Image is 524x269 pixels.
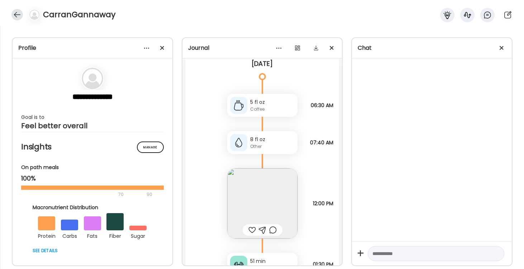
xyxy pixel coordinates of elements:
[29,10,39,20] img: bg-avatar-default.svg
[106,230,124,240] div: fiber
[358,44,506,52] div: Chat
[21,190,144,199] div: 70
[38,230,55,240] div: protein
[313,261,333,268] span: 01:30 PM
[84,230,101,240] div: fats
[250,99,295,106] div: 5 fl oz
[21,113,164,121] div: Goal is to
[191,59,334,68] div: [DATE]
[61,230,78,240] div: carbs
[250,106,295,112] div: Coffee
[137,141,164,153] div: Manage
[250,258,295,265] div: 51 min
[82,68,103,89] img: bg-avatar-default.svg
[250,143,295,150] div: Other
[310,139,333,146] span: 07:40 AM
[21,174,164,183] div: 100%
[21,141,164,152] h2: Insights
[33,204,152,211] div: Macronutrient Distribution
[129,230,147,240] div: sugar
[227,168,297,239] img: images%2FKkOFNasss1NKMjzDX2ZYA4Skty62%2Fj2agIy09HkhFHTB4IzRQ%2Ft2oSDJDQseLnPOJtorCQ_240
[146,190,153,199] div: 90
[18,44,167,52] div: Profile
[43,9,115,20] h4: CarranGannaway
[21,121,164,130] div: Feel better overall
[21,164,164,171] div: On path meals
[250,136,295,143] div: 8 fl oz
[188,44,337,52] div: Journal
[313,200,333,207] span: 12:00 PM
[311,102,333,109] span: 06:30 AM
